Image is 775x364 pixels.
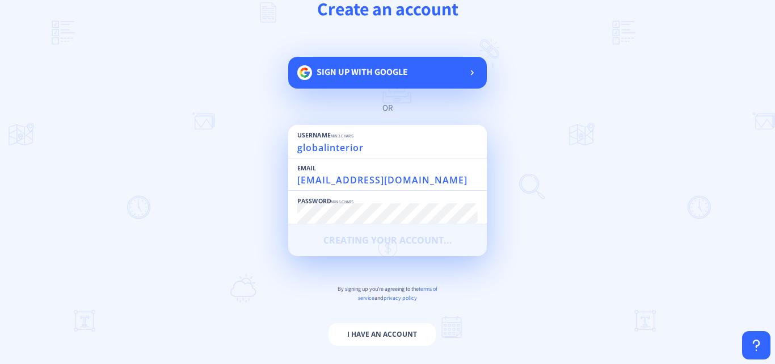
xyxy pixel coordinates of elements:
button: I have an account [328,323,436,346]
p: By signing up you're agreeing to the and [288,284,487,303]
div: or [300,102,475,114]
span: Sign up with google [317,66,408,78]
span: privacy policy [384,294,417,302]
span: Creating your account... [323,236,452,245]
button: Creating your account... [288,224,487,256]
img: google.svg [297,65,312,80]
